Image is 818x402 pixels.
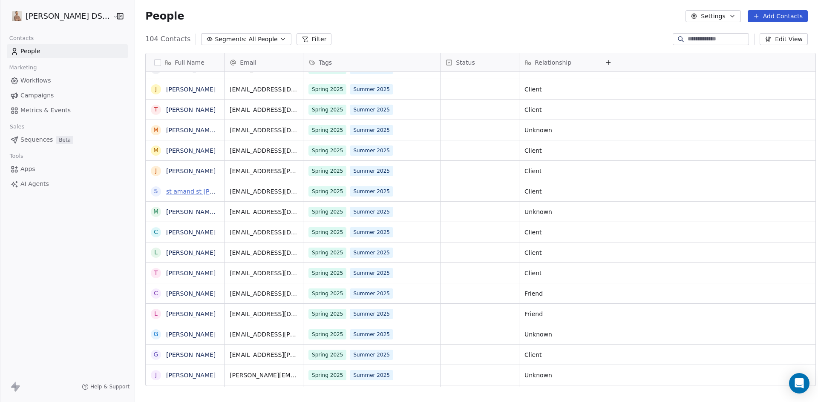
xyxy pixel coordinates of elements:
div: T [154,105,158,114]
a: SequencesBeta [7,133,128,147]
a: Help & Support [82,383,130,390]
a: [PERSON_NAME] [166,270,216,277]
img: Daniel%20Simpson%20Social%20Media%20Profile%20Picture%201080x1080%20Option%201.png [12,11,22,21]
a: st amand st [PERSON_NAME] [166,188,253,195]
div: J [155,166,157,175]
span: All People [248,35,277,44]
span: Spring 2025 [308,309,346,319]
span: [EMAIL_ADDRESS][PERSON_NAME][DOMAIN_NAME] [230,351,298,359]
span: [EMAIL_ADDRESS][DOMAIN_NAME] [230,105,298,114]
div: C [154,289,158,298]
span: People [20,47,40,56]
span: Full Name [175,58,204,67]
span: Unknown [524,330,552,339]
span: Sales [6,120,28,133]
span: Spring 2025 [308,329,346,339]
span: [EMAIL_ADDRESS][DOMAIN_NAME] [230,126,298,134]
div: grid [225,72,816,387]
span: Tools [6,150,27,163]
span: Summer 2025 [350,370,394,380]
span: Spring 2025 [308,186,346,197]
span: Spring 2025 [308,268,346,278]
div: Open Intercom Messenger [789,373,809,393]
div: L [154,248,158,257]
span: Metrics & Events [20,106,71,115]
div: J [155,371,157,379]
span: Spring 2025 [308,288,346,299]
span: Unknown [524,208,552,216]
span: Segments: [215,35,247,44]
a: [PERSON_NAME] [166,147,216,154]
span: [EMAIL_ADDRESS][DOMAIN_NAME] [230,146,298,155]
span: Spring 2025 [308,370,346,380]
span: Client [524,248,542,257]
span: Client [524,146,542,155]
a: Campaigns [7,88,128,103]
span: Contacts [6,32,37,45]
span: Summer 2025 [350,105,394,115]
span: Unknown [524,371,552,379]
button: Add Contacts [748,10,808,22]
button: Edit View [760,33,808,45]
span: Summer 2025 [350,350,394,360]
a: Workflows [7,74,128,88]
span: Summer 2025 [350,248,394,258]
span: Summer 2025 [350,125,394,135]
div: G [154,330,158,339]
a: [PERSON_NAME][DEMOGRAPHIC_DATA] [166,208,283,215]
div: Full Name [146,53,224,71]
span: Client [524,85,542,94]
span: Summer 2025 [350,329,394,339]
span: Friend [524,289,543,298]
div: M [153,146,158,155]
span: [EMAIL_ADDRESS][DOMAIN_NAME] [230,228,298,237]
span: Relationship [535,58,571,67]
span: Spring 2025 [308,350,346,360]
span: Spring 2025 [308,227,346,237]
span: Client [524,228,542,237]
div: T [154,268,158,277]
span: Summer 2025 [350,288,394,299]
div: L [154,309,158,318]
span: Spring 2025 [308,207,346,217]
a: [PERSON_NAME] [166,168,216,174]
span: Workflows [20,76,51,85]
span: [EMAIL_ADDRESS][PERSON_NAME][DOMAIN_NAME] [230,167,298,175]
div: Email [225,53,303,71]
button: [PERSON_NAME] DS Realty [10,9,107,23]
a: [PERSON_NAME] [166,331,216,338]
span: 104 Contacts [145,34,190,44]
span: Marketing [6,61,40,74]
span: Status [456,58,475,67]
div: grid [146,72,225,387]
div: M [153,207,158,216]
span: Summer 2025 [350,268,394,278]
div: C [154,228,158,237]
span: Spring 2025 [308,84,346,94]
a: [PERSON_NAME] [166,290,216,297]
a: [PERSON_NAME] [166,351,216,358]
div: Tags [303,53,440,71]
a: [PERSON_NAME] [166,229,216,236]
span: Client [524,105,542,114]
span: Spring 2025 [308,125,346,135]
span: [EMAIL_ADDRESS][DOMAIN_NAME] [230,269,298,277]
span: AI Agents [20,180,49,188]
a: [PERSON_NAME] [166,311,216,317]
span: Sequences [20,135,53,144]
span: Spring 2025 [308,105,346,115]
span: Summer 2025 [350,309,394,319]
span: Summer 2025 [350,84,394,94]
a: [PERSON_NAME] [166,106,216,113]
span: Summer 2025 [350,145,394,156]
span: [PERSON_NAME][EMAIL_ADDRESS][DOMAIN_NAME] [230,371,298,379]
a: [PERSON_NAME] [166,249,216,256]
div: G [154,350,158,359]
span: Spring 2025 [308,145,346,156]
span: Client [524,187,542,196]
span: Client [524,351,542,359]
span: Client [524,269,542,277]
span: Client [524,167,542,175]
a: [PERSON_NAME] [PERSON_NAME] [166,127,267,134]
span: [EMAIL_ADDRESS][DOMAIN_NAME] [230,85,298,94]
